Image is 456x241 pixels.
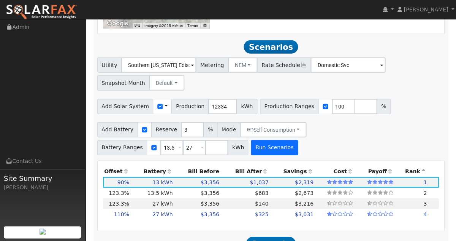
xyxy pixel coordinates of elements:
span: Snapshot Month [97,75,150,91]
span: Add Solar System [97,99,154,114]
span: $325 [255,211,269,217]
span: Imagery ©2025 Airbus [144,24,183,28]
span: kWh [228,140,248,155]
a: Terms [187,24,198,28]
span: $3,356 [200,211,219,217]
span: $140 [255,201,269,207]
input: Select a Utility [121,57,196,73]
span: 4 [423,211,427,217]
span: $683 [255,190,269,196]
button: Keyboard shortcuts [135,23,140,29]
th: Bill After [220,166,270,177]
span: Rate Schedule [257,57,311,73]
span: 110% [114,211,129,217]
img: SolarFax [6,4,77,20]
span: 1 [423,179,427,185]
span: $3,356 [200,190,219,196]
div: [PERSON_NAME] [4,184,81,192]
span: Site Summary [4,173,81,184]
img: Google [105,19,130,29]
span: $3,216 [294,201,313,207]
span: $3,031 [294,211,313,217]
input: Select a Rate Schedule [310,57,385,73]
span: 3 [423,201,427,207]
span: Battery Ranges [97,140,147,155]
span: $1,037 [250,179,268,185]
a: Report errors in the road map or imagery to Google [203,24,207,28]
span: $2,319 [294,179,313,185]
span: 2 [423,190,427,196]
button: Default [149,75,184,91]
td: 27 kWh [130,198,174,209]
td: 13 kWh [130,177,174,188]
span: Production Ranges [260,99,318,114]
span: Metering [196,57,228,73]
span: 123.3% [109,190,129,196]
span: $3,356 [200,201,219,207]
span: Cost [333,168,347,174]
span: % [377,99,390,114]
th: Bill Before [174,166,220,177]
span: Savings [283,168,307,174]
span: % [203,122,217,137]
th: Offset [103,166,131,177]
span: Utility [97,57,122,73]
td: 13.5 kWh [130,188,174,198]
span: [PERSON_NAME] [404,6,448,13]
span: Reserve [151,122,182,137]
span: 90% [117,179,129,185]
img: retrieve [40,228,46,235]
span: Mode [217,122,240,137]
button: NEM [228,57,258,73]
span: Rank [405,168,420,174]
span: $3,356 [200,179,219,185]
span: kWh [236,99,257,114]
a: Open this area in Google Maps (opens a new window) [105,19,130,29]
span: $2,673 [294,190,313,196]
button: Self Consumption [240,122,306,137]
button: Run Scenarios [251,140,298,155]
span: 123.3% [109,201,129,207]
td: 27 kWh [130,209,174,220]
span: Production [171,99,209,114]
th: Battery [130,166,174,177]
span: Payoff [368,168,386,174]
span: Scenarios [244,40,298,54]
span: Add Battery [97,122,138,137]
